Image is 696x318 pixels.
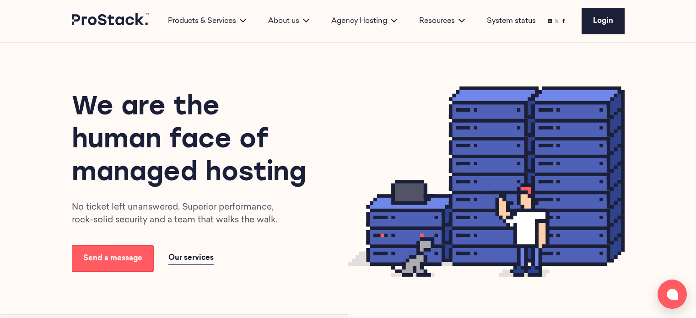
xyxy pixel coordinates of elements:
p: No ticket left unanswered. Superior performance, rock-solid security and a team that walks the walk. [72,201,291,227]
span: Send a message [83,255,142,262]
span: Login [593,17,613,25]
button: Open chat window [658,280,687,309]
a: Login [582,8,625,34]
h1: We are the human face of managed hosting [72,92,315,190]
div: Products & Services [157,16,257,27]
div: Resources [408,16,476,27]
div: About us [257,16,320,27]
a: Our services [168,252,214,265]
span: Our services [168,254,214,262]
a: Send a message [72,245,154,272]
div: Agency Hosting [320,16,408,27]
a: System status [487,16,536,27]
a: Prostack logo [72,13,150,29]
